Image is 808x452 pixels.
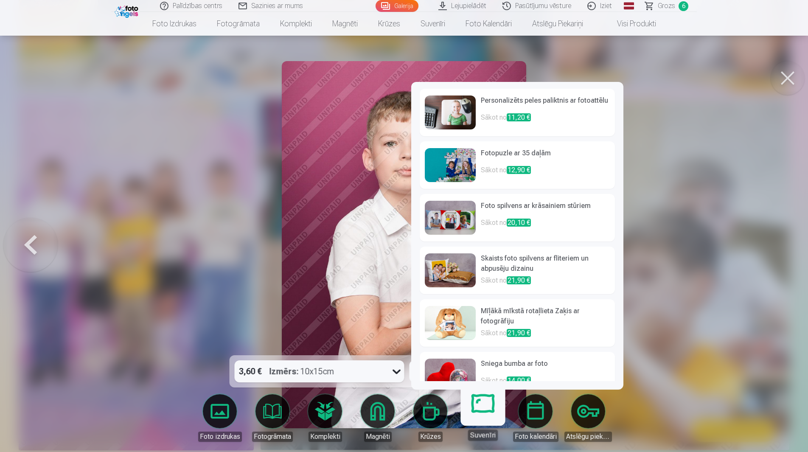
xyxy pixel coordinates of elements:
a: Skaists foto spilvens ar fliteriem un abpusēju dizainuSākot no21,90 € [420,247,615,294]
h6: Personalizēts peles paliktnis ar fotoattēlu [481,95,610,112]
h6: Skaists foto spilvens ar fliteriem un abpusēju dizainu [481,253,610,275]
a: Foto kalendāri [512,394,559,442]
h6: Foto spilvens ar krāsainiem stūriem [481,201,610,218]
div: Foto kalendāri [513,432,558,442]
a: Sniega bumba ar fotoSākot no14,00 € [420,352,615,399]
span: 11,20 € [507,113,531,121]
span: 20,10 € [507,219,531,227]
a: Suvenīri [410,12,455,36]
a: Magnēti [354,394,401,442]
a: Suvenīri [457,388,509,441]
a: Foto spilvens ar krāsainiem stūriemSākot no20,10 € [420,194,615,241]
h6: Fotopuzle ar 35 daļām [481,148,610,165]
a: Magnēti [322,12,368,36]
div: Krūzes [418,432,443,442]
a: Komplekti [301,394,349,442]
a: Fotogrāmata [249,394,296,442]
a: Komplekti [270,12,322,36]
a: Personalizēts peles paliktnis ar fotoattēluSākot no11,20 € [420,89,615,136]
p: Sākot no [481,328,610,340]
a: Fotopuzle ar 35 daļāmSākot no12,90 € [420,141,615,189]
a: Foto izdrukas [142,12,207,36]
div: Foto izdrukas [198,432,242,442]
a: Atslēgu piekariņi [522,12,593,36]
h6: Sniega bumba ar foto [481,359,610,376]
div: Suvenīri [468,430,498,441]
a: Mīļākā mīkstā rotaļlieta Zaķis ar fotogrāfijuSākot no21,90 € [420,299,615,347]
img: /fa1 [115,3,140,18]
div: Fotogrāmata [252,432,293,442]
a: Fotogrāmata [207,12,270,36]
p: Sākot no [481,275,610,287]
p: Sākot no [481,112,610,129]
span: 21,90 € [507,329,531,337]
a: Krūzes [407,394,454,442]
div: 3,60 € [235,360,266,382]
span: 12,90 € [507,166,531,174]
a: Foto izdrukas [196,394,244,442]
div: Magnēti [364,432,392,442]
a: Visi produkti [593,12,666,36]
div: 10x15cm [269,360,334,382]
strong: Izmērs : [269,365,299,377]
a: Atslēgu piekariņi [564,394,612,442]
a: Krūzes [368,12,410,36]
div: Komplekti [309,432,342,442]
p: Sākot no [481,376,610,393]
p: Sākot no [481,218,610,235]
h6: Mīļākā mīkstā rotaļlieta Zaķis ar fotogrāfiju [481,306,610,328]
p: Sākot no [481,165,610,182]
span: 6 [679,1,688,11]
a: Foto kalendāri [455,12,522,36]
div: Atslēgu piekariņi [564,432,612,442]
span: 14,00 € [507,376,531,385]
span: Grozs [658,1,675,11]
span: 21,90 € [507,276,531,284]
